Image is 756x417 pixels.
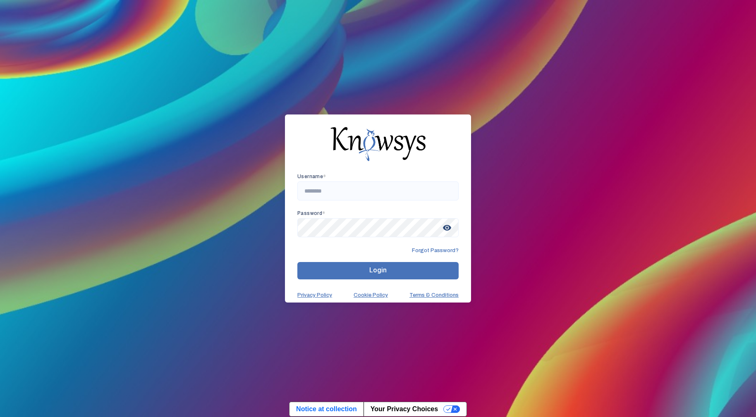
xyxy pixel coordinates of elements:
[354,292,388,298] a: Cookie Policy
[297,292,332,298] a: Privacy Policy
[440,220,455,235] span: visibility
[369,266,387,274] span: Login
[409,292,459,298] a: Terms & Conditions
[297,262,459,279] button: Login
[412,247,459,254] span: Forgot Password?
[330,127,426,161] img: knowsys-logo.png
[289,402,364,416] a: Notice at collection
[297,174,326,179] app-required-indication: Username
[297,210,325,216] app-required-indication: Password
[364,402,467,416] button: Your Privacy Choices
